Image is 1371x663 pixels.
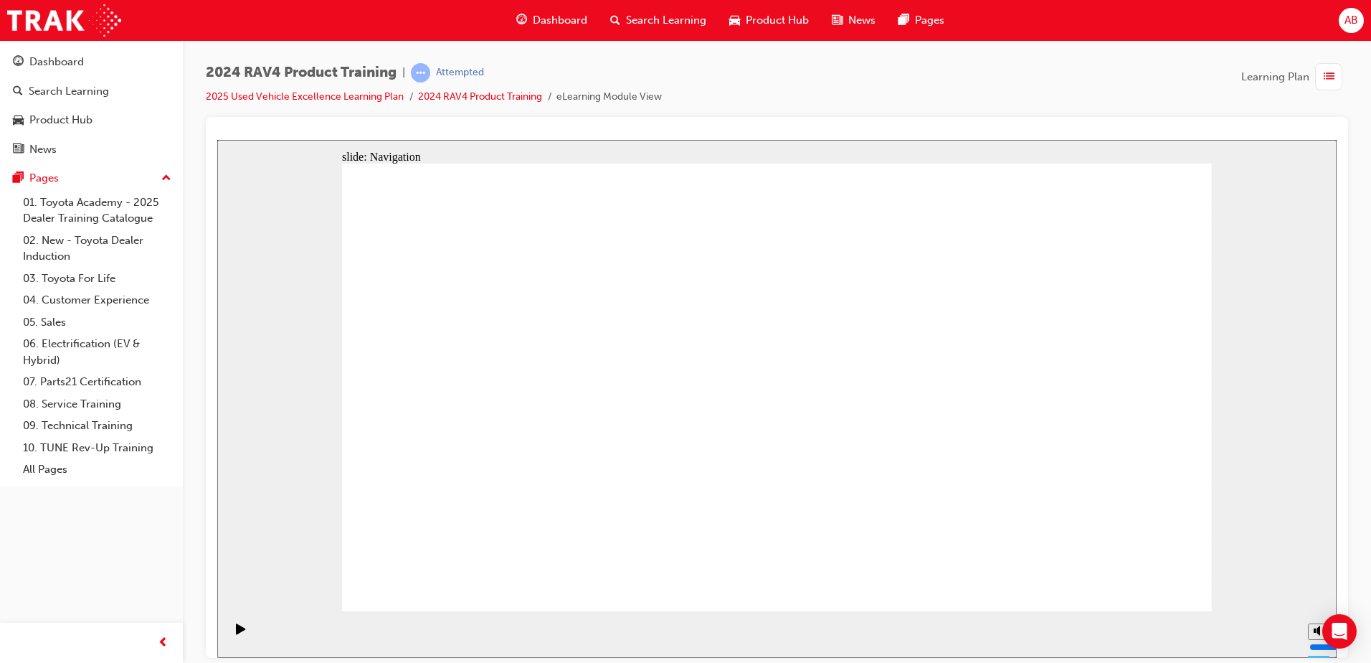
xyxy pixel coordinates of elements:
[6,136,177,163] a: News
[610,11,620,29] span: search-icon
[17,459,177,481] a: All Pages
[436,66,484,80] div: Attempted
[729,11,740,29] span: car-icon
[29,141,57,158] div: News
[17,415,177,437] a: 09. Technical Training
[13,114,24,127] span: car-icon
[898,11,909,29] span: pages-icon
[6,49,177,75] a: Dashboard
[6,165,177,192] button: Pages
[7,483,32,507] button: Pause (Ctrl+Alt+P)
[161,169,171,188] span: up-icon
[13,56,24,69] span: guage-icon
[599,6,718,35] a: search-iconSearch Learning
[1322,614,1357,649] div: Open Intercom Messenger
[6,107,177,133] a: Product Hub
[206,65,397,81] span: 2024 RAV4 Product Training
[915,12,944,29] span: Pages
[505,6,599,35] a: guage-iconDashboard
[6,46,177,165] button: DashboardSearch LearningProduct HubNews
[746,12,809,29] span: Product Hub
[1324,68,1334,86] span: list-icon
[17,393,177,415] a: 08. Service Training
[17,311,177,334] a: 05. Sales
[820,6,887,35] a: news-iconNews
[13,144,24,156] span: news-icon
[718,6,820,35] a: car-iconProduct Hub
[1092,502,1185,513] input: volume
[206,90,404,103] a: 2025 Used Vehicle Excellence Learning Plan
[418,90,542,103] a: 2024 RAV4 Product Training
[29,54,84,70] div: Dashboard
[17,289,177,311] a: 04. Customer Experience
[1091,484,1114,500] button: Mute (Ctrl+Alt+M)
[1241,69,1309,85] span: Learning Plan
[6,78,177,105] a: Search Learning
[7,4,121,37] img: Trak
[17,230,177,268] a: 02. New - Toyota Dealer Induction
[556,89,662,105] li: eLearning Module View
[848,12,876,29] span: News
[1241,63,1348,90] button: Learning Plan
[533,12,587,29] span: Dashboard
[29,83,109,100] div: Search Learning
[402,65,405,81] span: |
[29,170,59,187] div: Pages
[13,172,24,185] span: pages-icon
[17,268,177,290] a: 03. Toyota For Life
[7,471,32,518] div: playback controls
[29,112,92,128] div: Product Hub
[1083,471,1112,518] div: misc controls
[626,12,706,29] span: Search Learning
[1344,12,1358,29] span: AB
[17,192,177,230] a: 01. Toyota Academy - 2025 Dealer Training Catalogue
[516,11,527,29] span: guage-icon
[411,63,430,83] span: learningRecordVerb_ATTEMPT-icon
[832,11,843,29] span: news-icon
[13,85,23,98] span: search-icon
[1339,8,1364,33] button: AB
[887,6,956,35] a: pages-iconPages
[158,634,169,652] span: prev-icon
[17,333,177,371] a: 06. Electrification (EV & Hybrid)
[17,437,177,459] a: 10. TUNE Rev-Up Training
[17,371,177,393] a: 07. Parts21 Certification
